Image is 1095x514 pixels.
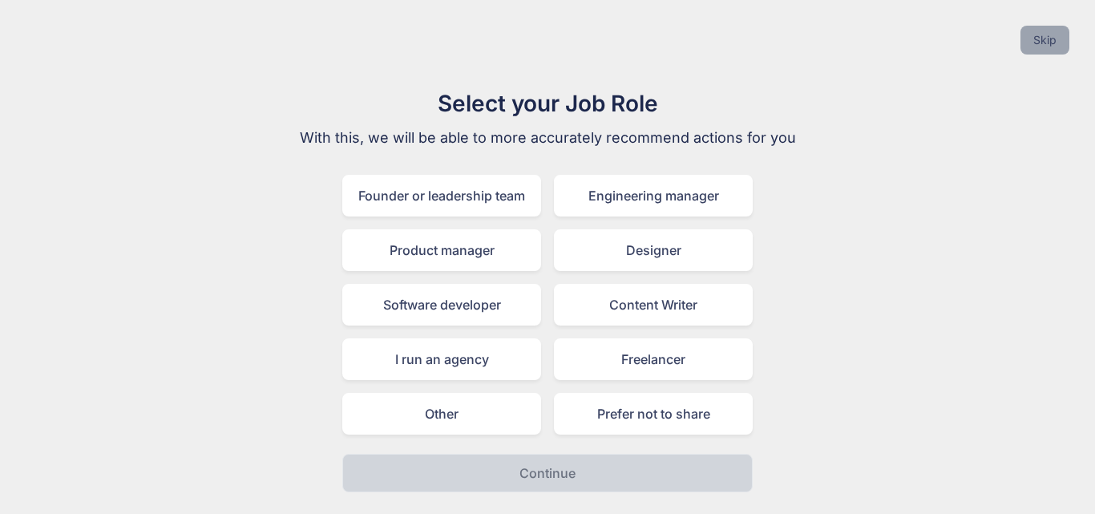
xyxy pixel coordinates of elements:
button: Skip [1020,26,1069,55]
div: I run an agency [342,338,541,380]
div: Founder or leadership team [342,175,541,217]
div: Prefer not to share [554,393,753,435]
div: Other [342,393,541,435]
p: With this, we will be able to more accurately recommend actions for you [278,127,817,149]
div: Designer [554,229,753,271]
div: Freelancer [554,338,753,380]
h1: Select your Job Role [278,87,817,120]
div: Software developer [342,284,541,326]
button: Continue [342,454,753,492]
div: Content Writer [554,284,753,326]
p: Continue [519,463,576,483]
div: Engineering manager [554,175,753,217]
div: Product manager [342,229,541,271]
